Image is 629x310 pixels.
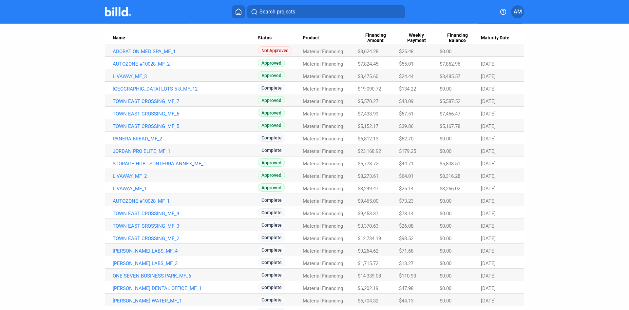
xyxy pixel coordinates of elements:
[303,73,343,79] span: Material Financing
[399,111,413,117] span: $57.51
[440,273,451,279] span: $0.00
[258,35,272,41] span: Status
[399,186,413,192] span: $25.14
[113,285,258,291] a: [PERSON_NAME] DENTAL OFFICE_MF_1
[303,86,343,92] span: Material Financing
[358,173,378,179] span: $8,273.61
[113,35,125,41] span: Name
[105,7,131,16] img: Billd Company Logo
[358,86,381,92] span: $19,090.72
[358,111,378,117] span: $7,433.93
[113,35,258,41] div: Name
[481,73,496,79] span: [DATE]
[481,136,496,142] span: [DATE]
[481,186,496,192] span: [DATE]
[440,98,460,104] span: $5,587.52
[481,123,496,129] span: [DATE]
[113,211,258,217] a: TOWN EAST CROSSING_MF_4
[511,5,524,18] button: AM
[113,248,258,254] a: [PERSON_NAME] LABS_MF_4
[399,148,416,154] span: $179.25
[440,298,451,304] span: $0.00
[358,285,378,291] span: $6,202.19
[399,98,413,104] span: $43.09
[258,233,285,241] span: Complete
[358,73,378,79] span: $3,475.60
[113,86,258,92] a: [GEOGRAPHIC_DATA] LOTS 5-8_MF_12
[440,61,460,67] span: $7,862.96
[440,136,451,142] span: $0.00
[440,32,475,44] span: Financing Balance
[399,236,413,241] span: $98.52
[481,98,496,104] span: [DATE]
[358,236,381,241] span: $12,734.19
[258,196,285,204] span: Complete
[303,198,343,204] span: Material Financing
[303,236,343,241] span: Material Financing
[440,248,451,254] span: $0.00
[399,123,413,129] span: $39.86
[440,49,451,54] span: $0.00
[358,98,378,104] span: $5,570.27
[440,73,460,79] span: $3,485.57
[113,236,258,241] a: TOWN EAST CROSSING_MF_2
[358,123,378,129] span: $5,152.17
[113,148,258,154] a: JORDAN PRO ELITE_MF_1
[258,84,285,92] span: Complete
[440,161,460,167] span: $5,808.51
[358,148,381,154] span: $23,168.92
[358,298,378,304] span: $5,704.32
[113,260,258,266] a: [PERSON_NAME] LABS_MF_3
[258,121,285,129] span: Approved
[258,35,303,41] div: Status
[481,173,496,179] span: [DATE]
[113,136,258,142] a: PANERA BREAD_MF_2
[303,123,343,129] span: Material Financing
[481,223,496,229] span: [DATE]
[303,136,343,142] span: Material Financing
[440,123,460,129] span: $5,167.78
[440,236,451,241] span: $0.00
[481,273,496,279] span: [DATE]
[440,285,451,291] span: $0.00
[481,35,509,41] span: Maturity Date
[440,173,460,179] span: $8,316.28
[481,236,496,241] span: [DATE]
[303,273,343,279] span: Material Financing
[399,211,413,217] span: $73.14
[303,98,343,104] span: Material Financing
[258,171,285,179] span: Approved
[113,98,258,104] a: TOWN EAST CROSSING_MF_7
[399,73,413,79] span: $24.44
[481,248,496,254] span: [DATE]
[399,248,413,254] span: $71.68
[440,186,460,192] span: $3,266.02
[258,258,285,266] span: Complete
[399,298,413,304] span: $44.13
[440,148,451,154] span: $0.00
[303,35,319,41] span: Product
[358,260,378,266] span: $1,715.72
[258,208,285,217] span: Complete
[399,198,413,204] span: $73.23
[399,49,413,54] span: $25.48
[113,273,258,279] a: ONE SEVEN BUSINESS PARK_MF_6
[247,5,405,18] button: Search projects
[303,285,343,291] span: Material Financing
[258,221,285,229] span: Complete
[303,148,343,154] span: Material Financing
[258,146,285,154] span: Complete
[113,173,258,179] a: LIVAWAY_MF_2
[303,223,343,229] span: Material Financing
[399,273,416,279] span: $110.93
[481,198,496,204] span: [DATE]
[258,71,285,79] span: Approved
[303,298,343,304] span: Material Financing
[440,260,451,266] span: $0.00
[358,223,378,229] span: $3,370.63
[358,198,378,204] span: $9,465.00
[399,161,413,167] span: $44.71
[113,223,258,229] a: TOWN EAST CROSSING_MF_3
[259,8,295,16] span: Search projects
[358,161,378,167] span: $5,778.72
